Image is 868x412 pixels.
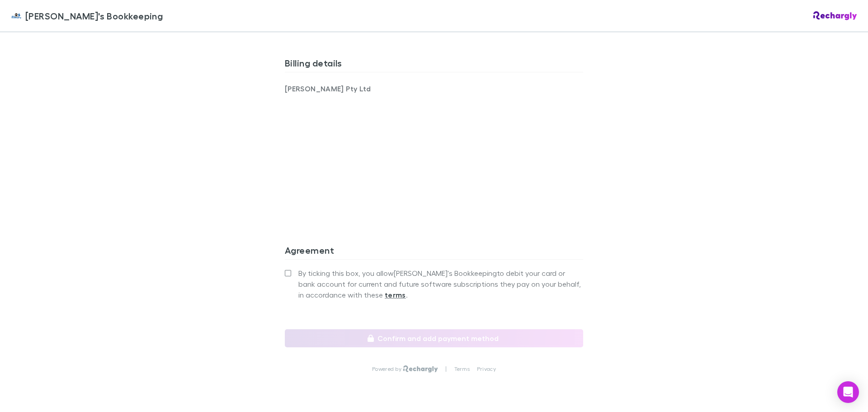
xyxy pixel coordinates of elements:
[385,290,406,299] strong: terms
[298,268,583,300] span: By ticking this box, you allow [PERSON_NAME]'s Bookkeeping to debit your card or bank account for...
[403,365,438,373] img: Rechargly Logo
[25,9,163,23] span: [PERSON_NAME]'s Bookkeeping
[837,381,859,403] div: Open Intercom Messenger
[285,329,583,347] button: Confirm and add payment method
[285,57,583,72] h3: Billing details
[445,365,447,373] p: |
[285,83,434,94] p: [PERSON_NAME] Pty Ltd
[283,99,585,203] iframe: Secure address input frame
[11,10,22,21] img: Jim's Bookkeeping's Logo
[477,365,496,373] a: Privacy
[285,245,583,259] h3: Agreement
[454,365,470,373] a: Terms
[372,365,403,373] p: Powered by
[813,11,857,20] img: Rechargly Logo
